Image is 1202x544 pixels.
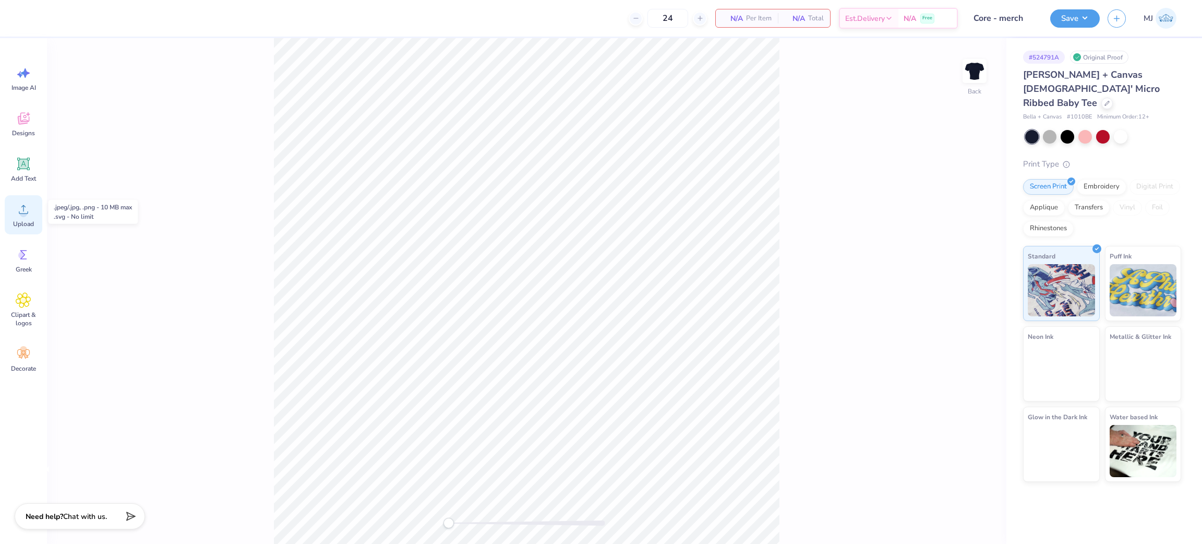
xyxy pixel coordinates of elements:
[1097,113,1149,122] span: Minimum Order: 12 +
[1145,200,1170,216] div: Foil
[13,220,34,228] span: Upload
[1050,9,1100,28] button: Save
[1023,51,1065,64] div: # 524791A
[1113,200,1142,216] div: Vinyl
[1110,345,1177,397] img: Metallic & Glitter Ink
[784,13,805,24] span: N/A
[904,13,916,24] span: N/A
[1028,345,1095,397] img: Neon Ink
[11,364,36,373] span: Decorate
[808,13,824,24] span: Total
[1023,68,1160,109] span: [PERSON_NAME] + Canvas [DEMOGRAPHIC_DATA]' Micro Ribbed Baby Tee
[1070,51,1128,64] div: Original Proof
[1110,331,1171,342] span: Metallic & Glitter Ink
[1023,200,1065,216] div: Applique
[1110,251,1132,262] span: Puff Ink
[1068,200,1110,216] div: Transfers
[16,265,32,274] span: Greek
[443,518,454,528] div: Accessibility label
[1023,221,1074,236] div: Rhinestones
[968,87,981,96] div: Back
[54,203,132,212] div: .jpeg/.jpg, .png - 10 MB max
[1028,425,1095,477] img: Glow in the Dark Ink
[12,129,35,137] span: Designs
[1023,158,1181,170] div: Print Type
[6,311,41,327] span: Clipart & logos
[1028,411,1087,422] span: Glow in the Dark Ink
[1110,411,1158,422] span: Water based Ink
[1067,113,1092,122] span: # 1010BE
[966,8,1042,29] input: Untitled Design
[1110,425,1177,477] img: Water based Ink
[11,84,36,92] span: Image AI
[1028,331,1053,342] span: Neon Ink
[1144,13,1153,25] span: MJ
[964,61,985,81] img: Back
[1028,264,1095,316] img: Standard
[1023,113,1062,122] span: Bella + Canvas
[1023,179,1074,195] div: Screen Print
[647,9,688,28] input: – –
[1156,8,1176,29] img: Mark Joshua Mullasgo
[1028,251,1055,262] span: Standard
[63,512,107,522] span: Chat with us.
[922,15,932,22] span: Free
[1129,179,1180,195] div: Digital Print
[1139,8,1181,29] a: MJ
[1077,179,1126,195] div: Embroidery
[746,13,772,24] span: Per Item
[11,174,36,183] span: Add Text
[845,13,885,24] span: Est. Delivery
[722,13,743,24] span: N/A
[54,212,132,221] div: .svg - No limit
[1110,264,1177,316] img: Puff Ink
[26,512,63,522] strong: Need help?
